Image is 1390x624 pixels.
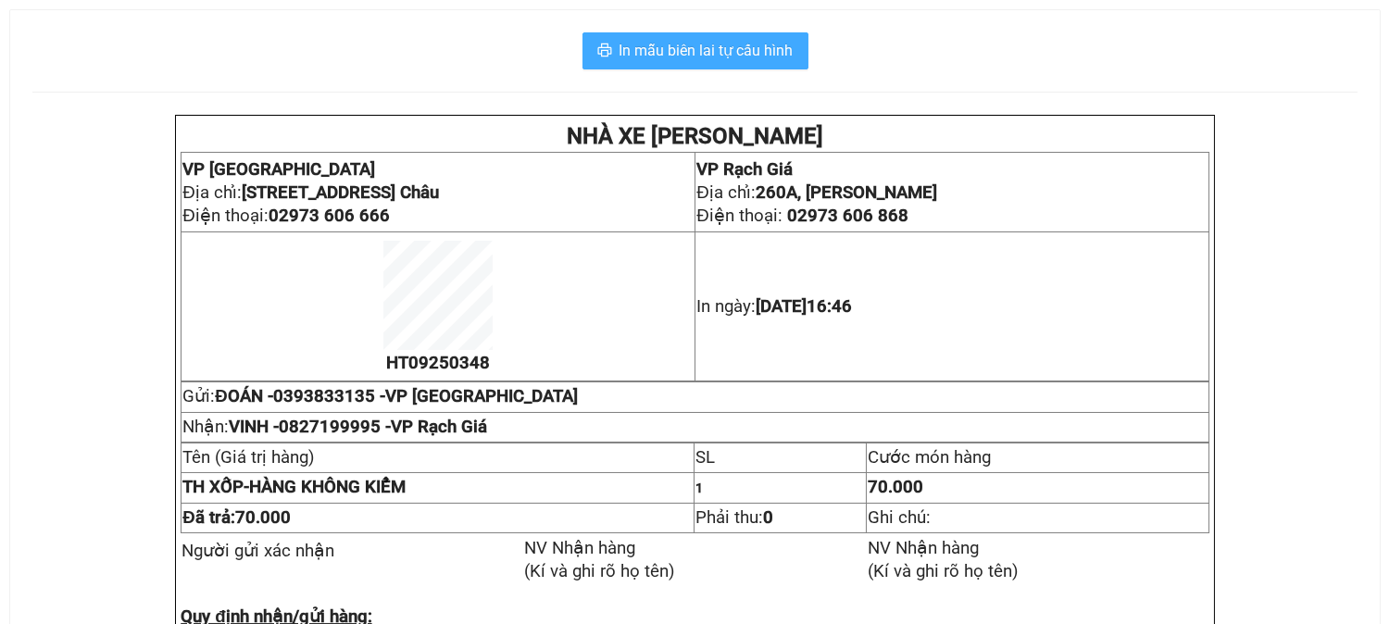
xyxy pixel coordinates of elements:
strong: NHÀ XE [PERSON_NAME] [567,123,823,149]
strong: 260A, [PERSON_NAME] [756,182,937,203]
span: HT09250348 [386,353,490,373]
button: printerIn mẫu biên lai tự cấu hình [582,32,808,69]
span: Đã trả: [182,507,290,528]
strong: HÀNG KHÔNG KIỂM [182,477,406,497]
span: - [182,477,249,497]
span: Địa chỉ: [182,182,438,203]
span: 70.000 [235,507,291,528]
span: Gửi: [182,386,577,406]
span: NV Nhận hàng [868,538,979,558]
span: Điện thoại: [696,206,908,226]
span: 0393833135 - [273,386,578,406]
span: NV Nhận hàng [524,538,635,558]
span: 70.000 [868,477,923,497]
span: ĐOÁN - [215,386,577,406]
span: printer [597,43,612,60]
span: SL [695,447,715,468]
span: [DATE] [756,296,852,317]
span: In ngày: [696,296,852,317]
span: Phải thu: [695,507,773,528]
span: 02973 606 868 [787,206,908,226]
span: 0827199995 - [279,417,487,437]
span: Điện thoại: [182,206,389,226]
span: VP Rạch Giá [696,159,793,180]
span: Người gửi xác nhận [182,541,334,561]
span: Nhận: [182,417,487,437]
span: Tên (Giá trị hàng) [182,447,315,468]
span: 1 [695,480,703,495]
span: VP [GEOGRAPHIC_DATA] [385,386,578,406]
span: VP Rạch Giá [391,417,487,437]
span: VINH - [229,417,487,437]
strong: [STREET_ADDRESS] Châu [242,182,439,203]
span: (Kí và ghi rõ họ tên) [868,561,1019,581]
span: Cước món hàng [868,447,991,468]
span: VP [GEOGRAPHIC_DATA] [182,159,375,180]
span: Ghi chú: [868,507,931,528]
span: 02973 606 666 [269,206,390,226]
span: Địa chỉ: [696,182,936,203]
span: In mẫu biên lai tự cấu hình [620,39,794,62]
strong: 0 [763,507,773,528]
span: (Kí và ghi rõ họ tên) [524,561,675,581]
span: TH XỐP [182,477,244,497]
span: 16:46 [807,296,852,317]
